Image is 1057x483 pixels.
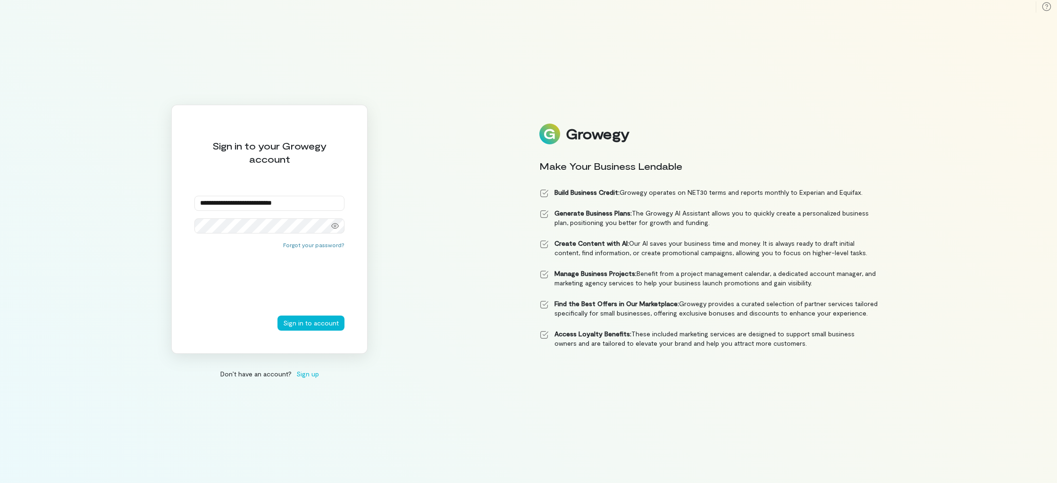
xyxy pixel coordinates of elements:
[554,269,637,277] strong: Manage Business Projects:
[296,369,319,379] span: Sign up
[539,269,878,288] li: Benefit from a project management calendar, a dedicated account manager, and marketing agency ser...
[554,300,679,308] strong: Find the Best Offers in Our Marketplace:
[554,239,629,247] strong: Create Content with AI:
[554,188,620,196] strong: Build Business Credit:
[539,208,878,227] li: The Growegy AI Assistant allows you to quickly create a personalized business plan, positioning y...
[554,330,631,338] strong: Access Loyalty Benefits:
[277,316,344,331] button: Sign in to account
[283,241,344,249] button: Forgot your password?
[539,159,878,173] div: Make Your Business Lendable
[539,329,878,348] li: These included marketing services are designed to support small business owners and are tailored ...
[554,209,632,217] strong: Generate Business Plans:
[171,369,368,379] div: Don’t have an account?
[194,139,344,166] div: Sign in to your Growegy account
[539,299,878,318] li: Growegy provides a curated selection of partner services tailored specifically for small business...
[566,126,629,142] div: Growegy
[539,124,560,144] img: Logo
[539,239,878,258] li: Our AI saves your business time and money. It is always ready to draft initial content, find info...
[539,188,878,197] li: Growegy operates on NET30 terms and reports monthly to Experian and Equifax.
